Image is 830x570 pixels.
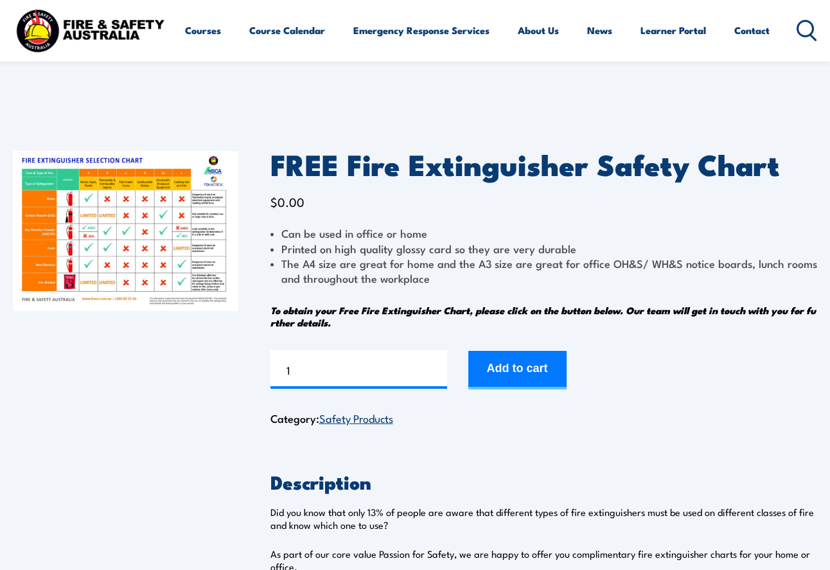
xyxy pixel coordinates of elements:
[249,15,325,46] a: Course Calendar
[468,351,567,389] button: Add to cart
[270,473,817,490] h2: Description
[353,15,490,46] a: Emergency Response Services
[640,15,706,46] a: Learner Portal
[270,193,278,210] span: $
[270,350,447,389] input: Product quantity
[734,15,770,46] a: Contact
[270,410,393,426] span: Category:
[270,256,817,286] li: The A4 size are great for home and the A3 size are great for office OH&S/ WH&S notice boards, lun...
[270,151,817,176] h1: FREE Fire Extinguisher Safety Chart
[587,15,612,46] a: News
[518,15,559,46] a: About Us
[270,226,817,240] li: Can be used in office or home
[13,151,238,311] img: FREE Fire Extinguisher Safety Chart
[270,506,817,531] p: Did you know that only 13% of people are aware that different types of fire extinguishers must be...
[319,410,393,425] a: Safety Products
[185,15,221,46] a: Courses
[270,303,816,330] em: To obtain your Free Fire Extinguisher Chart, please click on the button below. Our team will get ...
[270,241,817,256] li: Printed on high quality glossy card so they are very durable
[270,193,305,210] bdi: 0.00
